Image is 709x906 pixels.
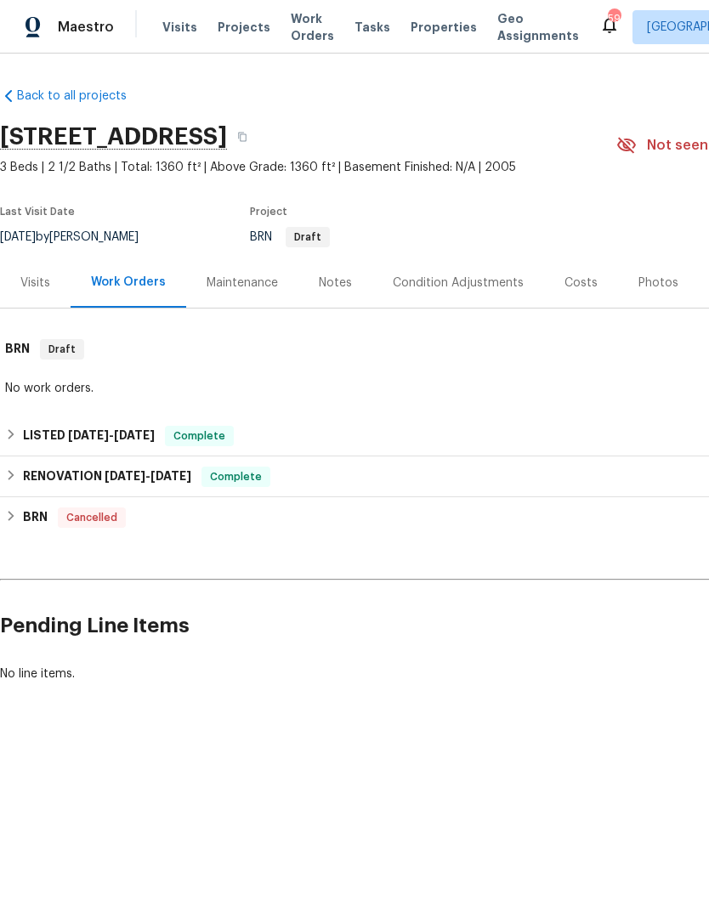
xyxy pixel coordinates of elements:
[68,429,109,441] span: [DATE]
[250,231,330,243] span: BRN
[23,507,48,528] h6: BRN
[207,275,278,292] div: Maintenance
[23,467,191,487] h6: RENOVATION
[608,10,620,27] div: 59
[227,122,258,152] button: Copy Address
[150,470,191,482] span: [DATE]
[638,275,678,292] div: Photos
[20,275,50,292] div: Visits
[319,275,352,292] div: Notes
[564,275,598,292] div: Costs
[218,19,270,36] span: Projects
[91,274,166,291] div: Work Orders
[162,19,197,36] span: Visits
[291,10,334,44] span: Work Orders
[203,468,269,485] span: Complete
[42,341,82,358] span: Draft
[23,426,155,446] h6: LISTED
[114,429,155,441] span: [DATE]
[167,428,232,445] span: Complete
[105,470,191,482] span: -
[354,21,390,33] span: Tasks
[497,10,579,44] span: Geo Assignments
[287,232,328,242] span: Draft
[105,470,145,482] span: [DATE]
[393,275,524,292] div: Condition Adjustments
[68,429,155,441] span: -
[60,509,124,526] span: Cancelled
[250,207,287,217] span: Project
[411,19,477,36] span: Properties
[58,19,114,36] span: Maestro
[5,339,30,360] h6: BRN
